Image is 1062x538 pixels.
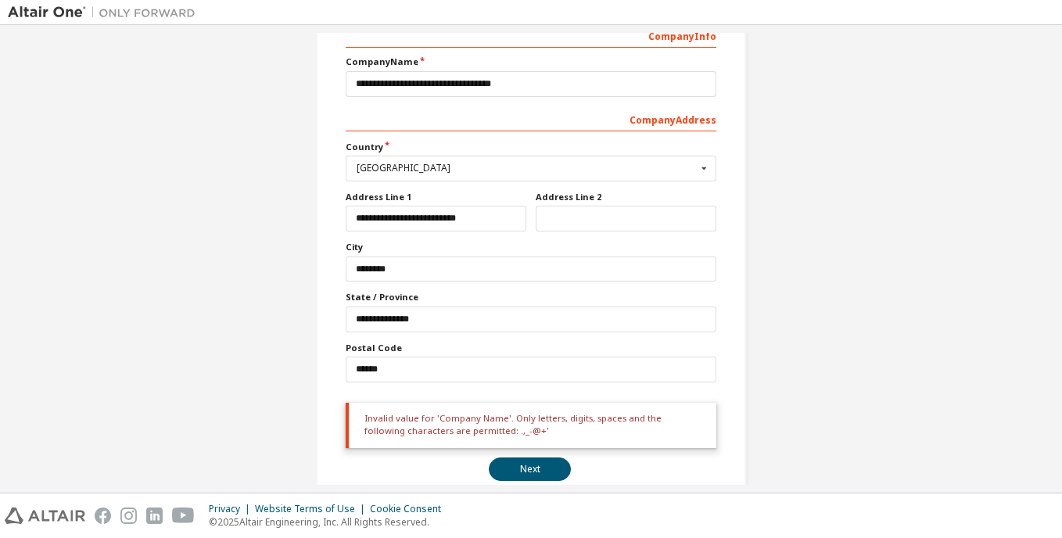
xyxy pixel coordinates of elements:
label: City [346,241,716,253]
img: facebook.svg [95,508,111,524]
p: © 2025 Altair Engineering, Inc. All Rights Reserved. [209,515,450,529]
div: Cookie Consent [370,503,450,515]
label: Address Line 2 [536,191,716,203]
img: linkedin.svg [146,508,163,524]
div: Company Address [346,106,716,131]
img: youtube.svg [172,508,195,524]
label: Postal Code [346,342,716,354]
label: Company Name [346,56,716,68]
div: Website Terms of Use [255,503,370,515]
img: Altair One [8,5,203,20]
div: [GEOGRAPHIC_DATA] [357,163,697,173]
div: Invalid value for 'Company Name'. Only letters, digits, spaces and the following characters are p... [346,403,716,449]
label: Address Line 1 [346,191,526,203]
button: Next [489,457,571,481]
div: Privacy [209,503,255,515]
label: Country [346,141,716,153]
div: Company Info [346,23,716,48]
img: instagram.svg [120,508,137,524]
img: altair_logo.svg [5,508,85,524]
label: State / Province [346,291,716,303]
